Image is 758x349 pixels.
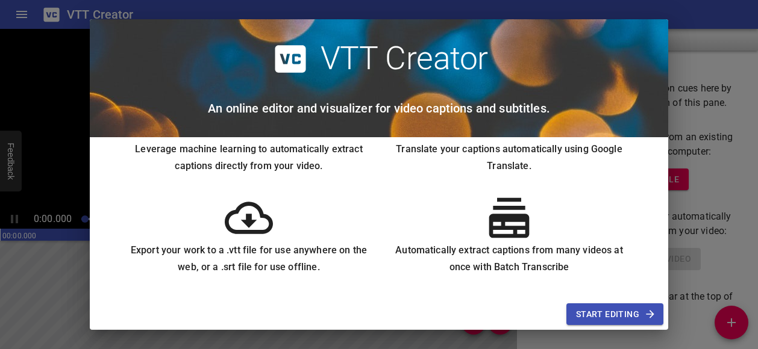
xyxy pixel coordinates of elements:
h6: Export your work to a .vtt file for use anywhere on the web, or a .srt file for use offline. [128,242,369,276]
h6: Automatically extract captions from many videos at once with Batch Transcribe [389,242,630,276]
h6: Translate your captions automatically using Google Translate. [389,141,630,174]
button: Start Editing [566,303,663,326]
span: Start Editing [576,307,654,322]
h6: Leverage machine learning to automatically extract captions directly from your video. [128,141,369,174]
h6: An online editor and visualizer for video captions and subtitles. [208,99,550,118]
h2: VTT Creator [321,40,488,78]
